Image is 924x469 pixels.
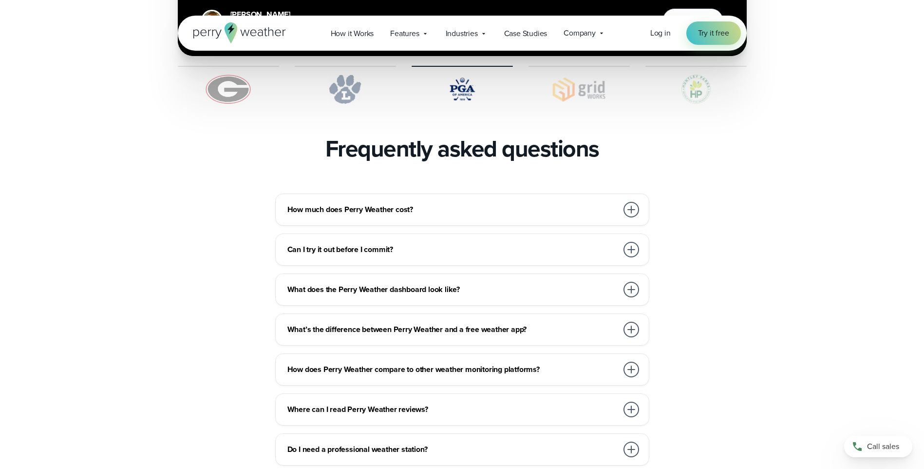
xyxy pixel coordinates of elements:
h3: What’s the difference between Perry Weather and a free weather app? [287,324,618,335]
h3: How does Perry Weather compare to other weather monitoring platforms? [287,364,618,375]
button: Watch [662,8,723,33]
span: Industries [446,28,478,39]
span: Company [564,27,596,39]
span: Watch [679,15,699,26]
span: How it Works [331,28,374,39]
h3: How much does Perry Weather cost? [287,204,618,215]
h3: Do I need a professional weather station? [287,444,618,455]
a: Try it free [686,21,741,45]
span: Case Studies [504,28,547,39]
h3: Where can I read Perry Weather reviews? [287,404,618,415]
span: Try it free [698,27,729,39]
a: Log in [650,27,671,39]
span: Features [390,28,419,39]
a: Case Studies [496,23,556,43]
div: [PERSON_NAME] [230,9,366,20]
h3: Can I try it out before I commit? [287,244,618,255]
h3: What does the Perry Weather dashboard look like? [287,284,618,295]
h2: Frequently asked questions [325,135,599,162]
img: PGA.svg [412,75,513,104]
img: Gridworks.svg [528,75,630,104]
span: Call sales [867,441,899,452]
a: How it Works [322,23,382,43]
a: Call sales [844,436,912,457]
span: Log in [650,27,671,39]
img: Paul Earnest, Director of Golf & Operations, PGA Frisco Headshot [203,11,221,30]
